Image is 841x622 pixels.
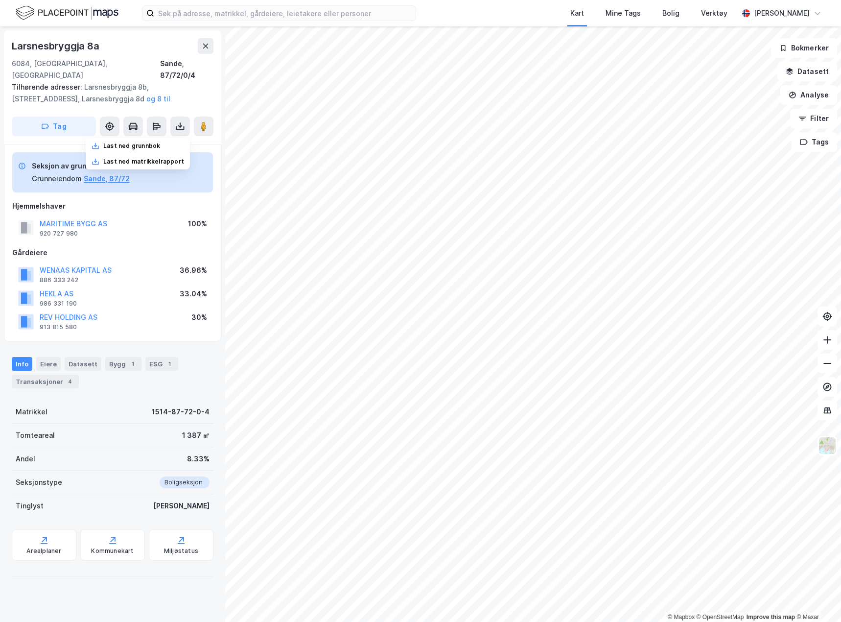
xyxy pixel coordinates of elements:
div: 6084, [GEOGRAPHIC_DATA], [GEOGRAPHIC_DATA] [12,58,160,81]
div: Bygg [105,357,141,371]
div: Arealplaner [26,547,61,555]
iframe: Chat Widget [792,575,841,622]
div: Bolig [662,7,679,19]
div: 100% [188,218,207,230]
button: Tags [792,132,837,152]
div: Seksjonstype [16,477,62,488]
div: 886 333 242 [40,276,78,284]
div: Datasett [65,357,101,371]
div: 913 815 580 [40,323,77,331]
div: 8.33% [187,453,210,465]
div: Kart [570,7,584,19]
div: 33.04% [180,288,207,300]
div: 920 727 980 [40,230,78,238]
a: Improve this map [747,614,795,621]
div: Seksjon av grunneiendom [32,160,130,172]
div: Gårdeiere [12,247,213,259]
button: Filter [790,109,837,128]
div: Transaksjoner [12,375,79,388]
div: Hjemmelshaver [12,200,213,212]
div: Andel [16,453,35,465]
div: Larsnesbryggja 8a [12,38,101,54]
div: Tinglyst [16,500,44,512]
img: logo.f888ab2527a4732fd821a326f86c7f29.svg [16,4,118,22]
a: OpenStreetMap [697,614,744,621]
div: Last ned matrikkelrapport [103,158,184,166]
button: Datasett [777,62,837,81]
input: Søk på adresse, matrikkel, gårdeiere, leietakere eller personer [154,6,416,21]
a: Mapbox [668,614,695,621]
div: 1 [164,359,174,369]
div: [PERSON_NAME] [754,7,810,19]
div: 4 [65,377,75,386]
div: [PERSON_NAME] [153,500,210,512]
div: Sande, 87/72/0/4 [160,58,213,81]
div: Kommunekart [91,547,134,555]
div: Larsnesbryggja 8b, [STREET_ADDRESS], Larsnesbryggja 8d [12,81,206,105]
div: Tomteareal [16,430,55,441]
span: Tilhørende adresser: [12,83,84,91]
div: Grunneiendom [32,173,82,185]
div: Info [12,357,32,371]
button: Sande, 87/72 [84,173,130,185]
button: Analyse [780,85,837,105]
div: 1514-87-72-0-4 [152,406,210,418]
div: Kontrollprogram for chat [792,575,841,622]
button: Tag [12,117,96,136]
img: Z [818,436,837,455]
div: 1 [128,359,138,369]
div: Matrikkel [16,406,47,418]
div: Last ned grunnbok [103,142,160,150]
div: 30% [191,311,207,323]
div: 36.96% [180,264,207,276]
div: 986 331 190 [40,300,77,308]
div: 1 387 ㎡ [182,430,210,441]
div: ESG [145,357,178,371]
div: Eiere [36,357,61,371]
div: Verktøy [701,7,727,19]
button: Bokmerker [771,38,837,58]
div: Mine Tags [606,7,641,19]
div: Miljøstatus [164,547,198,555]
